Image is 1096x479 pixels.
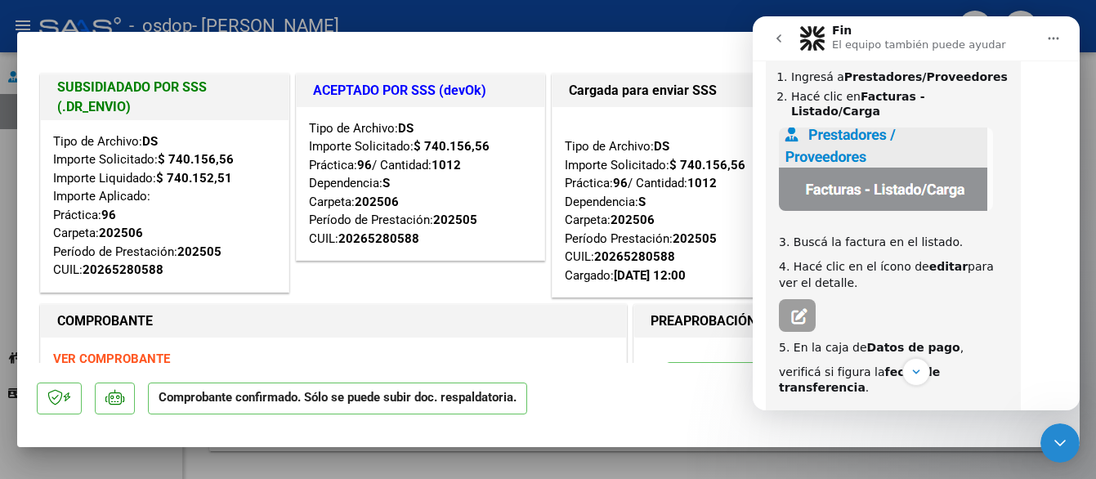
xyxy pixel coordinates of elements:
strong: 202506 [611,213,655,227]
strong: DS [398,121,414,136]
h1: SUBSIDIADADO POR SSS (.DR_ENVIO) [57,78,272,117]
b: Prestadores/Proveedores [92,54,255,67]
strong: 202505 [673,231,717,246]
strong: 96 [101,208,116,222]
div: 4. Hacé clic en el ícono de para ver el detalle. [26,243,255,275]
div: 20265280588 [338,230,419,248]
strong: 202505 [177,244,221,259]
strong: S [638,195,646,209]
li: Ingresá a [38,53,255,69]
button: Scroll to bottom [150,342,177,369]
strong: 202506 [99,226,143,240]
strong: 202506 [355,195,399,209]
b: fecha de transferencia [26,349,187,378]
strong: [DATE] 12:00 [614,268,686,283]
div: 20265280588 [83,261,163,280]
b: Datos de pago [114,325,208,338]
div: 20265280588 [594,248,675,266]
p: Comprobante confirmado. Sólo se puede subir doc. respaldatoria. [148,383,527,414]
strong: COMPROBANTE [57,313,153,329]
div: Tipo de Archivo: Importe Solicitado: Importe Liquidado: Importe Aplicado: Práctica: Carpeta: Perí... [53,132,276,280]
li: Hacé clic en [38,73,255,103]
a: VER COMPROBANTE [53,351,170,366]
div: verificá si figura la . ​​ [26,348,255,396]
div: 5. En la caja de , [26,324,255,340]
div: 3. Buscá la factura en el listado. [26,203,255,235]
strong: S [382,176,390,190]
div: Tipo de Archivo: Importe Solicitado: Práctica: / Cantidad: Dependencia: Carpeta: Período de Prest... [309,119,532,248]
b: editar [177,244,215,257]
iframe: Intercom live chat [753,16,1080,410]
strong: DS [654,139,669,154]
strong: 1012 [432,158,461,172]
strong: DS [142,134,158,149]
div: Tipo de Archivo: Importe Solicitado: Práctica: / Cantidad: Dependencia: Carpeta: Período Prestaci... [565,119,788,285]
b: Facturas - Listado/Carga [38,74,172,102]
strong: 96 [357,158,372,172]
iframe: Intercom live chat [1040,423,1080,463]
h1: ACEPTADO POR SSS (devOk) [313,81,528,101]
h1: Cargada para enviar SSS [569,81,784,101]
strong: $ 740.156,56 [414,139,490,154]
strong: 1012 [687,176,717,190]
strong: $ 740.156,56 [158,152,234,167]
h1: PREAPROBACIÓN PARA INTEGRACION [651,311,881,331]
strong: $ 740.156,56 [669,158,745,172]
strong: 202505 [433,213,477,227]
strong: 96 [613,176,628,190]
strong: $ 740.152,51 [156,171,232,186]
mat-expansion-panel-header: PREAPROBACIÓN PARA INTEGRACION [634,305,1056,338]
